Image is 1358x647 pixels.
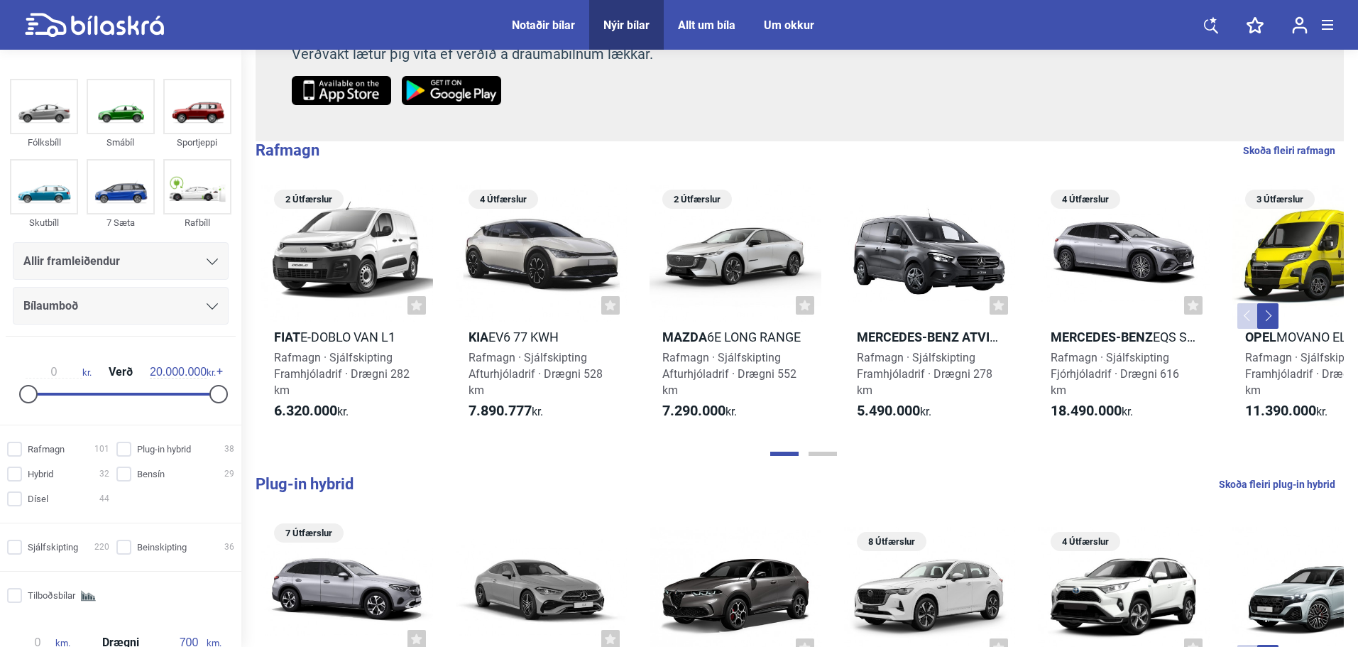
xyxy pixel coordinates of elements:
[274,330,300,344] b: Fiat
[1219,475,1335,494] a: Skoða fleiri plug-in hybrid
[137,467,165,482] span: Bensín
[1237,303,1259,329] button: Previous
[844,185,1016,433] a: Mercedes-Benz AtvinnubílareCitan 112 millilangur - 11 kW hleðslaRafmagn · SjálfskiptingFramhjólad...
[163,214,231,231] div: Rafbíll
[256,475,354,493] b: Plug-in hybrid
[28,442,65,457] span: Rafmagn
[150,366,216,379] span: kr.
[469,351,603,397] span: Rafmagn · Sjálfskipting Afturhjóladrif · Drægni 528 km
[844,329,1016,345] h2: eCitan 112 millilangur - 11 kW hleðsla
[261,329,433,345] h2: e-Doblo Van L1
[94,540,109,555] span: 220
[224,540,234,555] span: 36
[1051,330,1153,344] b: Mercedes-Benz
[23,251,120,271] span: Allir framleiðendur
[261,185,433,433] a: 2 ÚtfærslurFiate-Doblo Van L1Rafmagn · SjálfskiptingFramhjóladrif · Drægni 282 km6.320.000kr.
[292,45,690,63] p: Verðvakt lætur þig vita ef verðið á draumabílnum lækkar.
[864,532,919,551] span: 8 Útfærslur
[10,214,78,231] div: Skutbíll
[281,523,336,543] span: 7 Útfærslur
[137,540,187,555] span: Beinskipting
[1243,141,1335,160] a: Skoða fleiri rafmagn
[224,467,234,482] span: 29
[857,330,1051,344] b: Mercedes-Benz Atvinnubílar
[1245,330,1276,344] b: Opel
[1051,402,1122,419] b: 18.490.000
[662,351,796,397] span: Rafmagn · Sjálfskipting Afturhjóladrif · Drægni 552 km
[163,134,231,151] div: Sportjeppi
[1058,190,1113,209] span: 4 Útfærslur
[857,402,920,419] b: 5.490.000
[1038,329,1210,345] h2: EQS SUV 450 4MATIC
[256,141,319,159] b: Rafmagn
[28,491,48,506] span: Dísel
[512,18,575,32] a: Notaðir bílar
[1058,532,1113,551] span: 4 Útfærslur
[1038,185,1210,433] a: 4 ÚtfærslurMercedes-BenzEQS SUV 450 4MATICRafmagn · SjálfskiptingFjórhjóladrif · Drægni 616 km18....
[99,491,109,506] span: 44
[105,366,136,378] span: Verð
[274,351,410,397] span: Rafmagn · Sjálfskipting Framhjóladrif · Drægni 282 km
[469,402,532,419] b: 7.890.777
[23,296,78,316] span: Bílaumboð
[662,403,737,420] span: kr.
[1051,403,1133,420] span: kr.
[669,190,725,209] span: 2 Útfærslur
[1257,303,1278,329] button: Next
[28,588,75,603] span: Tilboðsbílar
[662,402,725,419] b: 7.290.000
[274,403,349,420] span: kr.
[274,402,337,419] b: 6.320.000
[456,185,628,433] a: 4 ÚtfærslurKiaEV6 77 kWhRafmagn · SjálfskiptingAfturhjóladrif · Drægni 528 km7.890.777kr.
[469,330,488,344] b: Kia
[662,330,707,344] b: Mazda
[650,329,821,345] h2: 6e Long range
[87,214,155,231] div: 7 Sæta
[1292,16,1308,34] img: user-login.svg
[94,442,109,457] span: 101
[26,366,92,379] span: kr.
[1252,190,1308,209] span: 3 Útfærslur
[857,351,992,397] span: Rafmagn · Sjálfskipting Framhjóladrif · Drægni 278 km
[10,134,78,151] div: Fólksbíll
[456,329,628,345] h2: EV6 77 kWh
[603,18,650,32] a: Nýir bílar
[28,540,78,555] span: Sjálfskipting
[99,467,109,482] span: 32
[809,452,837,456] button: Page 2
[28,467,53,482] span: Hybrid
[678,18,735,32] a: Allt um bíla
[87,134,155,151] div: Smábíl
[476,190,531,209] span: 4 Útfærslur
[764,18,814,32] a: Um okkur
[224,442,234,457] span: 38
[1245,403,1327,420] span: kr.
[770,452,799,456] button: Page 1
[857,403,931,420] span: kr.
[1051,351,1179,397] span: Rafmagn · Sjálfskipting Fjórhjóladrif · Drægni 616 km
[1245,402,1316,419] b: 11.390.000
[281,190,336,209] span: 2 Útfærslur
[469,403,543,420] span: kr.
[137,442,191,457] span: Plug-in hybrid
[650,185,821,433] a: 2 ÚtfærslurMazda6e Long rangeRafmagn · SjálfskiptingAfturhjóladrif · Drægni 552 km7.290.000kr.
